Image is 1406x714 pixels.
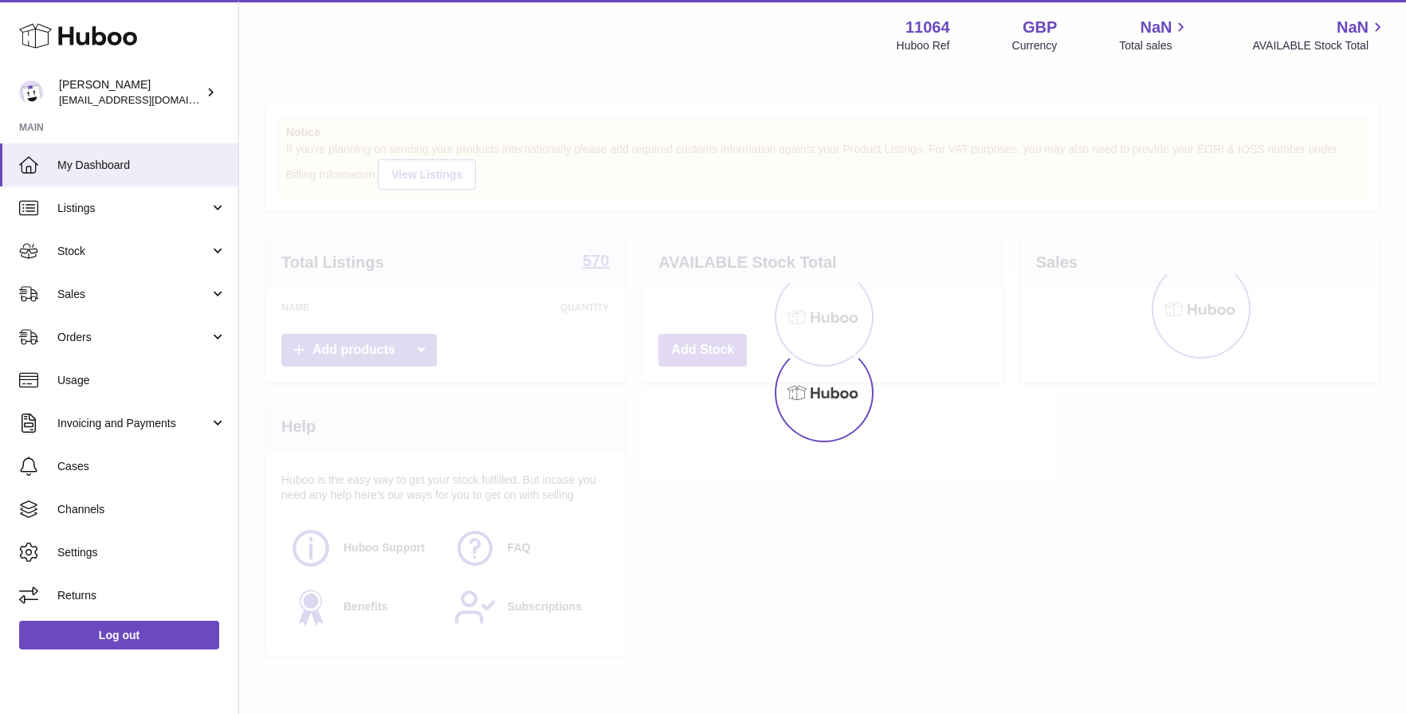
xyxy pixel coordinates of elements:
[19,80,43,104] img: imichellrs@gmail.com
[1012,38,1058,53] div: Currency
[1119,17,1190,53] a: NaN Total sales
[1119,38,1190,53] span: Total sales
[57,201,210,216] span: Listings
[1023,17,1057,38] strong: GBP
[57,373,226,388] span: Usage
[57,158,226,173] span: My Dashboard
[19,621,219,649] a: Log out
[57,416,210,431] span: Invoicing and Payments
[897,38,950,53] div: Huboo Ref
[1337,17,1369,38] span: NaN
[1252,38,1387,53] span: AVAILABLE Stock Total
[905,17,950,38] strong: 11064
[57,588,226,603] span: Returns
[1252,17,1387,53] a: NaN AVAILABLE Stock Total
[57,287,210,302] span: Sales
[59,93,234,106] span: [EMAIL_ADDRESS][DOMAIN_NAME]
[57,459,226,474] span: Cases
[57,244,210,259] span: Stock
[1140,17,1172,38] span: NaN
[57,330,210,345] span: Orders
[57,545,226,560] span: Settings
[59,77,202,108] div: [PERSON_NAME]
[57,502,226,517] span: Channels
